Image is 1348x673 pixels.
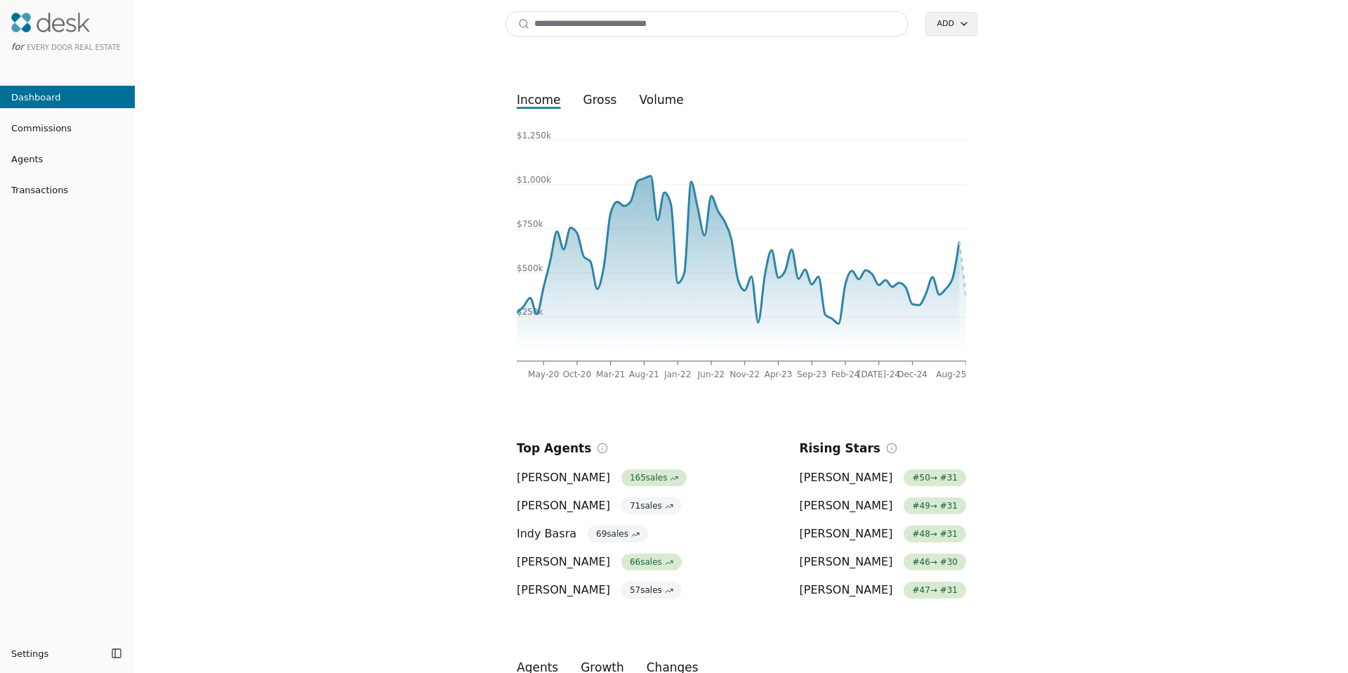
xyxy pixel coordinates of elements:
button: income [505,87,572,112]
tspan: $750k [517,219,543,229]
span: # 49 → # 31 [904,497,966,514]
tspan: $500k [517,263,543,273]
button: gross [572,87,628,112]
button: volume [628,87,694,112]
h2: Top Agents [517,438,591,458]
tspan: Oct-20 [563,370,591,379]
tspan: Dec-24 [897,370,927,379]
tspan: May-20 [528,370,559,379]
span: for [11,41,24,52]
span: [PERSON_NAME] [800,554,893,570]
tspan: Feb-24 [831,370,860,379]
tspan: Aug-21 [629,370,659,379]
tspan: Jan-22 [663,370,691,379]
span: 165 sales [621,469,687,486]
button: Add [925,12,977,36]
tspan: Apr-23 [765,370,793,379]
span: [PERSON_NAME] [800,469,893,486]
span: [PERSON_NAME] [800,497,893,514]
span: [PERSON_NAME] [517,582,610,599]
tspan: $1,000k [517,175,551,185]
span: [PERSON_NAME] [517,497,610,514]
tspan: [DATE]-24 [858,370,900,379]
span: 66 sales [621,554,682,570]
tspan: Mar-21 [596,370,625,379]
span: 71 sales [621,497,682,514]
span: [PERSON_NAME] [800,582,893,599]
span: Indy Basra [517,525,576,542]
span: Every Door Real Estate [27,44,121,51]
tspan: Sep-23 [797,370,826,379]
span: Settings [11,646,48,661]
span: 69 sales [588,525,648,542]
span: 57 sales [621,582,682,599]
button: Settings [6,642,107,665]
span: # 50 → # 31 [904,469,966,486]
tspan: Nov-22 [729,370,760,379]
span: # 48 → # 31 [904,525,966,542]
span: [PERSON_NAME] [800,525,893,542]
img: Desk [11,13,90,32]
tspan: Aug-25 [936,370,966,379]
span: # 47 → # 31 [904,582,966,599]
tspan: Jun-22 [697,370,725,379]
span: [PERSON_NAME] [517,469,610,486]
tspan: $1,250k [517,131,551,141]
span: [PERSON_NAME] [517,554,610,570]
h2: Rising Stars [800,438,880,458]
span: # 46 → # 30 [904,554,966,570]
tspan: $250k [517,307,543,317]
